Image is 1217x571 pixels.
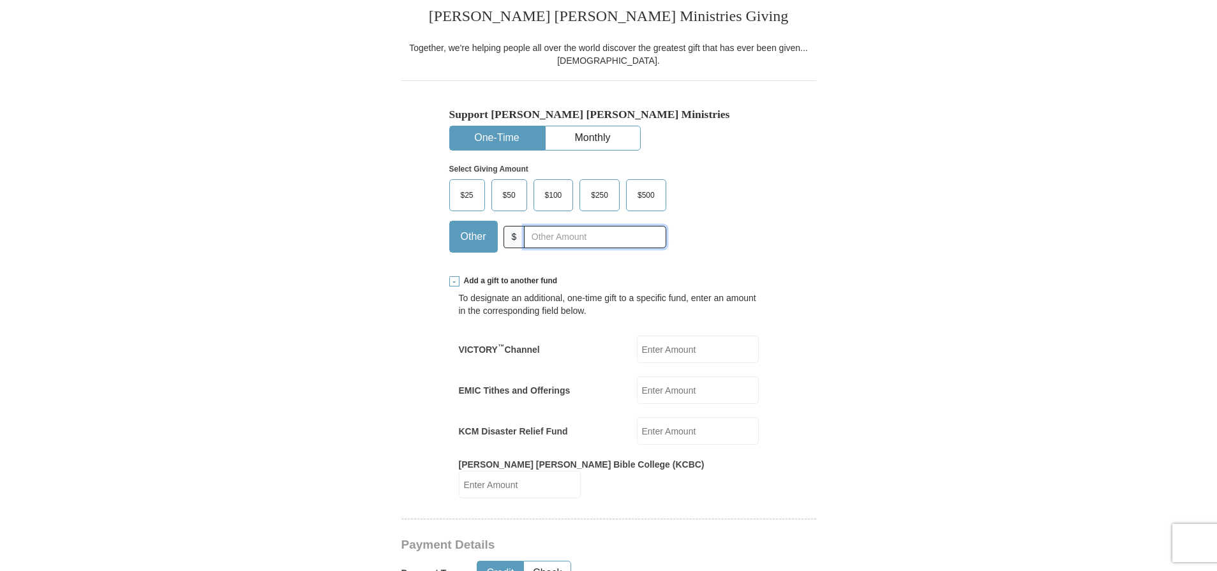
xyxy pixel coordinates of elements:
[401,41,816,67] div: Together, we're helping people all over the world discover the greatest gift that has ever been g...
[539,186,569,205] span: $100
[585,186,615,205] span: $250
[546,126,640,150] button: Monthly
[401,538,727,552] h3: Payment Details
[459,292,759,317] div: To designate an additional, one-time gift to a specific fund, enter an amount in the correspondin...
[459,276,558,286] span: Add a gift to another fund
[459,384,571,397] label: EMIC Tithes and Offerings
[454,186,480,205] span: $25
[449,165,528,174] strong: Select Giving Amount
[459,471,581,498] input: Enter Amount
[449,108,768,121] h5: Support [PERSON_NAME] [PERSON_NAME] Ministries
[497,186,522,205] span: $50
[459,458,705,471] label: [PERSON_NAME] [PERSON_NAME] Bible College (KCBC)
[637,336,759,363] input: Enter Amount
[504,226,525,248] span: $
[459,343,540,356] label: VICTORY Channel
[498,343,505,350] sup: ™
[637,376,759,404] input: Enter Amount
[524,226,666,248] input: Other Amount
[631,186,661,205] span: $500
[454,227,493,246] span: Other
[450,126,544,150] button: One-Time
[459,425,568,438] label: KCM Disaster Relief Fund
[637,417,759,445] input: Enter Amount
